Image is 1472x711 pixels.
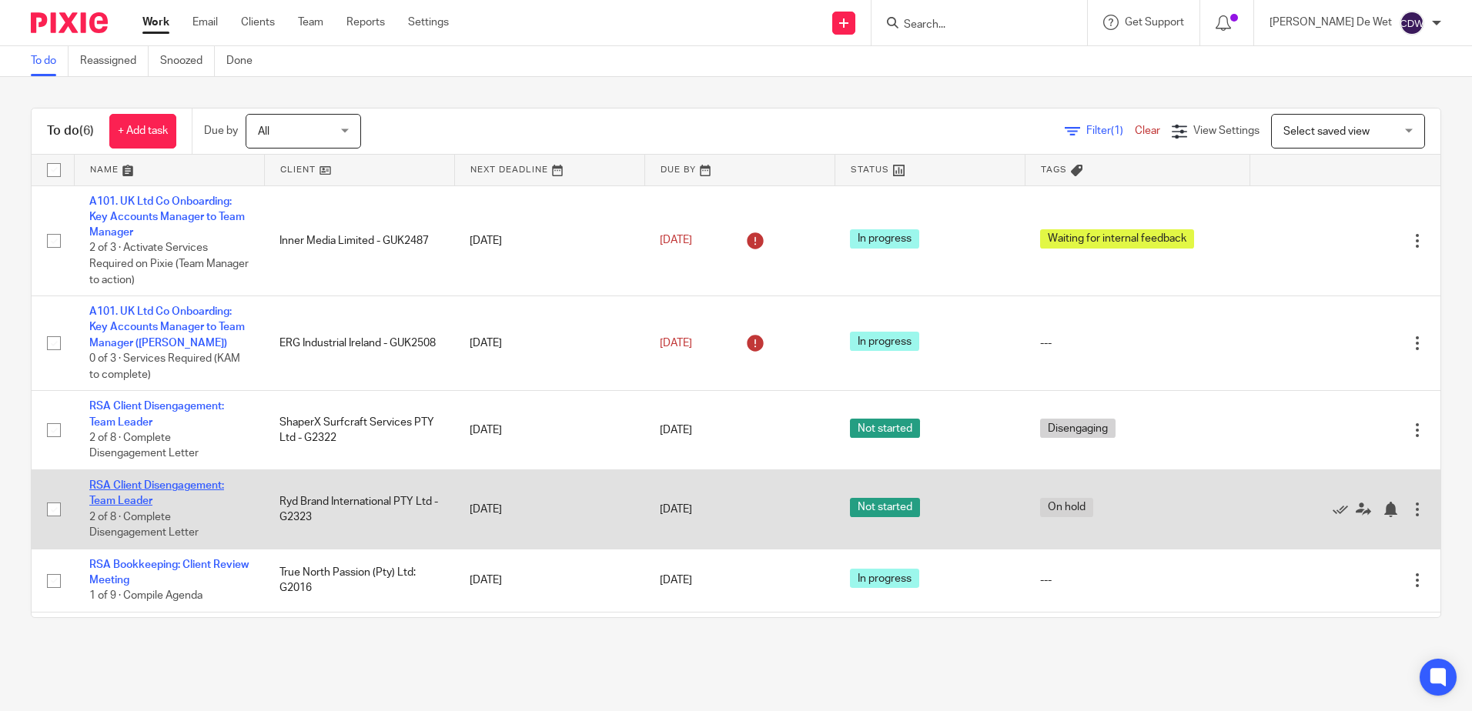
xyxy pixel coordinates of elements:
[298,15,323,30] a: Team
[89,480,224,506] a: RSA Client Disengagement: Team Leader
[1040,419,1116,438] span: Disengaging
[226,46,264,76] a: Done
[902,18,1041,32] input: Search
[264,185,454,296] td: Inner Media Limited - GUK2487
[660,425,692,436] span: [DATE]
[660,235,692,246] span: [DATE]
[1040,498,1093,517] span: On hold
[89,512,199,539] span: 2 of 8 · Complete Disengagement Letter
[1193,125,1260,136] span: View Settings
[241,15,275,30] a: Clients
[1400,11,1424,35] img: svg%3E
[1040,572,1235,588] div: ---
[89,559,249,586] a: RSA Bookkeeping: Client Review Meeting
[454,391,644,470] td: [DATE]
[1086,125,1135,136] span: Filter
[1270,15,1392,30] p: [PERSON_NAME] De Wet
[264,549,454,612] td: True North Passion (Pty) Ltd: G2016
[192,15,218,30] a: Email
[258,126,269,137] span: All
[31,46,69,76] a: To do
[89,243,249,285] span: 2 of 3 · Activate Services Required on Pixie (Team Manager to action)
[204,123,238,139] p: Due by
[109,114,176,149] a: + Add task
[660,575,692,586] span: [DATE]
[89,591,202,602] span: 1 of 9 · Compile Agenda
[1333,502,1356,517] a: Mark as done
[89,432,199,459] span: 2 of 8 · Complete Disengagement Letter
[79,125,94,137] span: (6)
[346,15,385,30] a: Reports
[454,549,644,612] td: [DATE]
[80,46,149,76] a: Reassigned
[142,15,169,30] a: Work
[1041,165,1067,174] span: Tags
[850,419,920,438] span: Not started
[264,470,454,549] td: Ryd Brand International PTY Ltd - G2323
[454,185,644,296] td: [DATE]
[264,613,454,667] td: ERG Industrial Ireland - GUK2508
[454,613,644,667] td: [DATE]
[454,470,644,549] td: [DATE]
[850,569,919,588] span: In progress
[1135,125,1160,136] a: Clear
[1111,125,1123,136] span: (1)
[660,504,692,515] span: [DATE]
[31,12,108,33] img: Pixie
[264,296,454,391] td: ERG Industrial Ireland - GUK2508
[1040,335,1235,351] div: ---
[1125,17,1184,28] span: Get Support
[660,338,692,349] span: [DATE]
[850,229,919,249] span: In progress
[89,401,224,427] a: RSA Client Disengagement: Team Leader
[850,498,920,517] span: Not started
[89,306,245,349] a: A101. UK Ltd Co Onboarding: Key Accounts Manager to Team Manager ([PERSON_NAME])
[47,123,94,139] h1: To do
[89,196,245,239] a: A101. UK Ltd Co Onboarding: Key Accounts Manager to Team Manager
[408,15,449,30] a: Settings
[160,46,215,76] a: Snoozed
[850,332,919,351] span: In progress
[1040,229,1194,249] span: Waiting for internal feedback
[89,353,240,380] span: 0 of 3 · Services Required (KAM to complete)
[264,391,454,470] td: ShaperX Surfcraft Services PTY Ltd - G2322
[454,296,644,391] td: [DATE]
[1283,126,1370,137] span: Select saved view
